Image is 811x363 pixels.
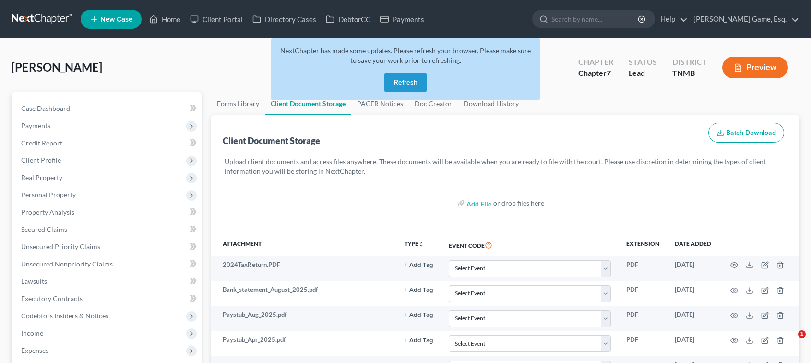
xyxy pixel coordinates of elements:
[280,47,531,64] span: NextChapter has made some updates. Please refresh your browser. Please make sure to save your wor...
[708,123,784,143] button: Batch Download
[667,306,719,331] td: [DATE]
[211,92,265,115] a: Forms Library
[21,104,70,112] span: Case Dashboard
[21,121,50,130] span: Payments
[578,68,613,79] div: Chapter
[405,241,424,247] button: TYPEunfold_more
[13,204,202,221] a: Property Analysis
[211,234,397,256] th: Attachment
[405,262,433,268] button: + Add Tag
[225,157,787,176] p: Upload client documents and access files anywhere. These documents will be available when you are...
[21,242,100,251] span: Unsecured Priority Claims
[211,256,397,281] td: 2024TaxReturn.PDF
[667,281,719,306] td: [DATE]
[21,312,108,320] span: Codebtors Insiders & Notices
[619,331,667,356] td: PDF
[578,57,613,68] div: Chapter
[12,60,102,74] span: [PERSON_NAME]
[551,10,639,28] input: Search by name...
[384,73,427,92] button: Refresh
[13,100,202,117] a: Case Dashboard
[722,57,788,78] button: Preview
[100,16,132,23] span: New Case
[405,260,433,269] a: + Add Tag
[13,255,202,273] a: Unsecured Nonpriority Claims
[21,173,62,181] span: Real Property
[689,11,799,28] a: [PERSON_NAME] Game, Esq.
[21,294,83,302] span: Executory Contracts
[778,330,801,353] iframe: Intercom live chat
[21,346,48,354] span: Expenses
[798,330,806,338] span: 1
[418,242,424,247] i: unfold_more
[185,11,248,28] a: Client Portal
[321,11,375,28] a: DebtorCC
[13,273,202,290] a: Lawsuits
[211,306,397,331] td: Paystub_Aug_2025.pdf
[405,312,433,318] button: + Add Tag
[21,208,74,216] span: Property Analysis
[493,198,544,208] div: or drop files here
[672,57,707,68] div: District
[21,277,47,285] span: Lawsuits
[405,338,433,344] button: + Add Tag
[21,191,76,199] span: Personal Property
[629,68,657,79] div: Lead
[667,234,719,256] th: Date added
[13,134,202,152] a: Credit Report
[441,234,619,256] th: Event Code
[144,11,185,28] a: Home
[619,281,667,306] td: PDF
[607,68,611,77] span: 7
[375,11,429,28] a: Payments
[405,310,433,319] a: + Add Tag
[672,68,707,79] div: TNMB
[21,139,62,147] span: Credit Report
[21,225,67,233] span: Secured Claims
[21,329,43,337] span: Income
[667,256,719,281] td: [DATE]
[248,11,321,28] a: Directory Cases
[656,11,688,28] a: Help
[619,256,667,281] td: PDF
[13,290,202,307] a: Executory Contracts
[211,281,397,306] td: Bank_statement_August_2025.pdf
[13,238,202,255] a: Unsecured Priority Claims
[211,331,397,356] td: Paystub_Apr_2025.pdf
[265,92,351,115] a: Client Document Storage
[629,57,657,68] div: Status
[21,156,61,164] span: Client Profile
[619,234,667,256] th: Extension
[726,129,776,137] span: Batch Download
[21,260,113,268] span: Unsecured Nonpriority Claims
[405,287,433,293] button: + Add Tag
[405,285,433,294] a: + Add Tag
[13,221,202,238] a: Secured Claims
[405,335,433,344] a: + Add Tag
[667,331,719,356] td: [DATE]
[619,306,667,331] td: PDF
[223,135,320,146] div: Client Document Storage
